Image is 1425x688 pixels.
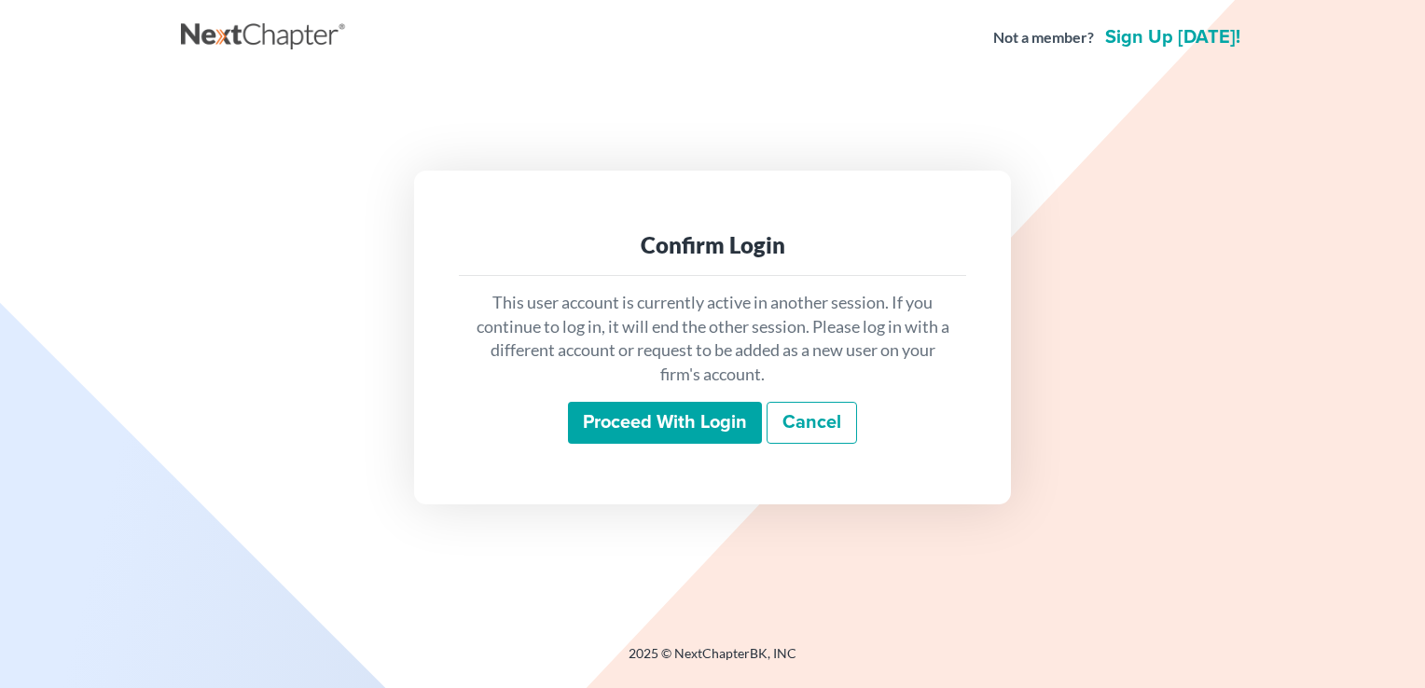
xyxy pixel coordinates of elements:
[993,27,1094,48] strong: Not a member?
[181,644,1244,678] div: 2025 © NextChapterBK, INC
[1101,28,1244,47] a: Sign up [DATE]!
[767,402,857,445] a: Cancel
[568,402,762,445] input: Proceed with login
[474,291,951,387] p: This user account is currently active in another session. If you continue to log in, it will end ...
[474,230,951,260] div: Confirm Login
